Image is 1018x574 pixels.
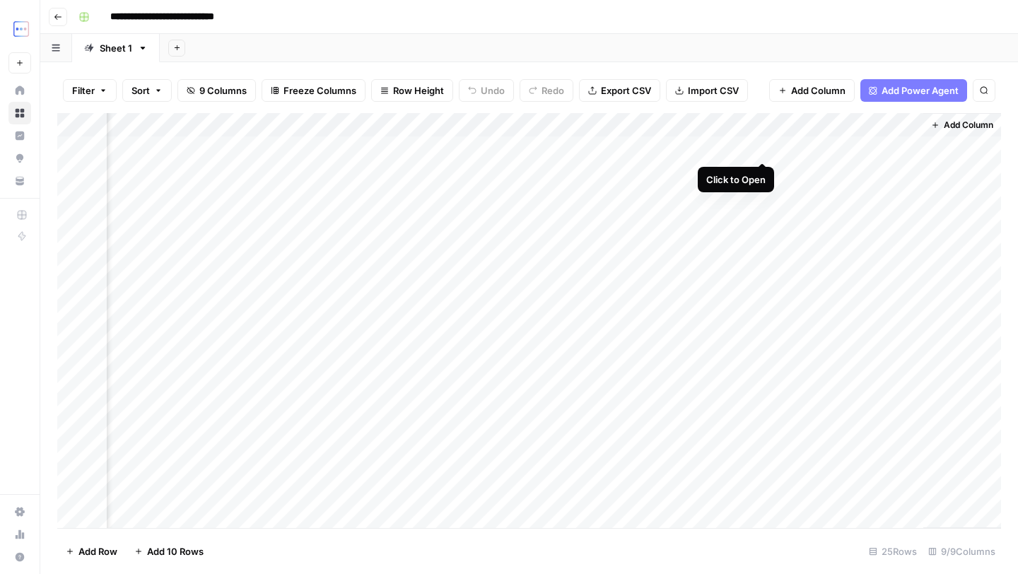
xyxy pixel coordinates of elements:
[542,83,564,98] span: Redo
[131,83,150,98] span: Sort
[72,83,95,98] span: Filter
[8,11,31,47] button: Workspace: TripleDart
[8,546,31,568] button: Help + Support
[923,540,1001,563] div: 9/9 Columns
[882,83,959,98] span: Add Power Agent
[925,116,999,134] button: Add Column
[944,119,993,131] span: Add Column
[8,147,31,170] a: Opportunities
[8,79,31,102] a: Home
[8,16,34,42] img: TripleDart Logo
[72,34,160,62] a: Sheet 1
[481,83,505,98] span: Undo
[706,172,766,187] div: Click to Open
[666,79,748,102] button: Import CSV
[520,79,573,102] button: Redo
[371,79,453,102] button: Row Height
[791,83,846,98] span: Add Column
[283,83,356,98] span: Freeze Columns
[57,540,126,563] button: Add Row
[8,523,31,546] a: Usage
[262,79,365,102] button: Freeze Columns
[78,544,117,558] span: Add Row
[126,540,212,563] button: Add 10 Rows
[100,41,132,55] div: Sheet 1
[688,83,739,98] span: Import CSV
[459,79,514,102] button: Undo
[63,79,117,102] button: Filter
[147,544,204,558] span: Add 10 Rows
[177,79,256,102] button: 9 Columns
[579,79,660,102] button: Export CSV
[601,83,651,98] span: Export CSV
[8,170,31,192] a: Your Data
[860,79,967,102] button: Add Power Agent
[8,102,31,124] a: Browse
[769,79,855,102] button: Add Column
[8,500,31,523] a: Settings
[199,83,247,98] span: 9 Columns
[122,79,172,102] button: Sort
[8,124,31,147] a: Insights
[863,540,923,563] div: 25 Rows
[393,83,444,98] span: Row Height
